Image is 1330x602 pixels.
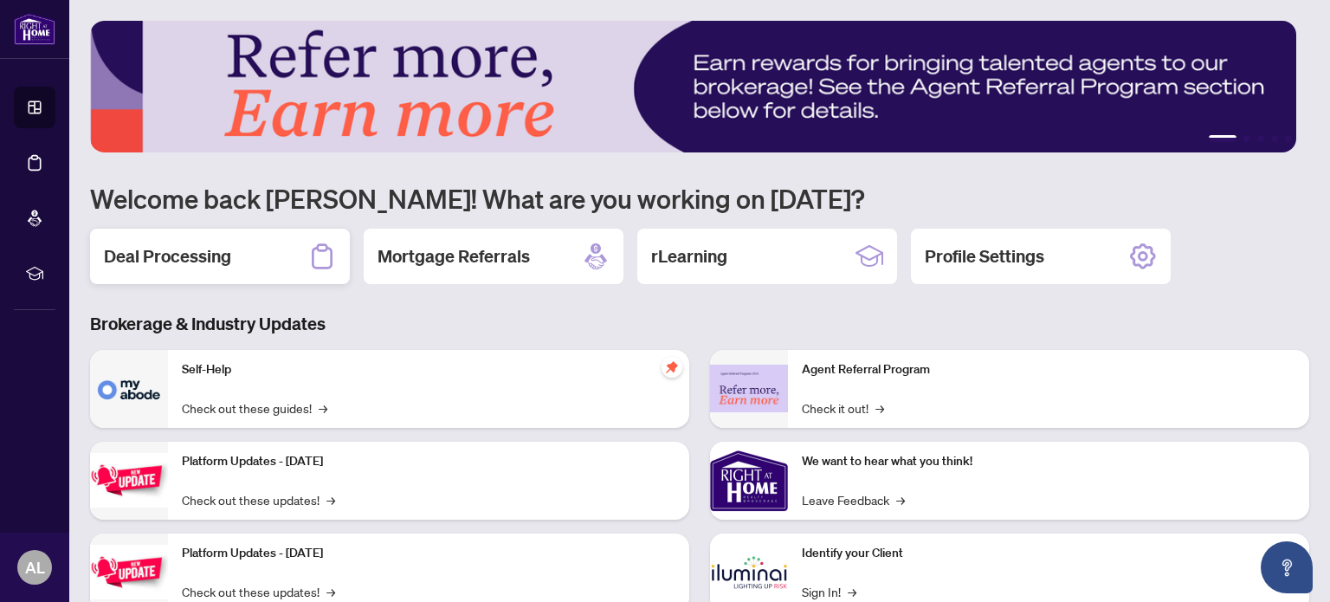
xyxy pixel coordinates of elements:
h3: Brokerage & Industry Updates [90,312,1309,336]
span: → [848,582,856,601]
a: Check out these updates!→ [182,582,335,601]
button: 5 [1285,135,1292,142]
h2: Deal Processing [104,244,231,269]
span: → [326,490,335,509]
span: → [896,490,905,509]
a: Check it out!→ [802,398,884,418]
h1: Welcome back [PERSON_NAME]! What are you working on [DATE]? [90,182,1309,215]
img: Platform Updates - July 8, 2025 [90,545,168,599]
p: Platform Updates - [DATE] [182,452,675,471]
img: We want to hear what you think! [710,442,788,520]
p: Platform Updates - [DATE] [182,544,675,563]
span: AL [25,555,45,579]
h2: Profile Settings [925,244,1044,269]
img: Slide 0 [90,21,1296,152]
button: 4 [1271,135,1278,142]
img: Self-Help [90,350,168,428]
img: Platform Updates - July 21, 2025 [90,453,168,508]
span: → [319,398,327,418]
h2: Mortgage Referrals [378,244,530,269]
button: Open asap [1261,541,1313,593]
button: 1 [1209,135,1236,142]
a: Sign In!→ [802,582,856,601]
p: Self-Help [182,360,675,379]
span: → [875,398,884,418]
a: Check out these guides!→ [182,398,327,418]
span: → [326,582,335,601]
span: pushpin [662,357,682,378]
button: 3 [1257,135,1264,142]
img: Agent Referral Program [710,365,788,412]
p: We want to hear what you think! [802,452,1295,471]
p: Identify your Client [802,544,1295,563]
p: Agent Referral Program [802,360,1295,379]
button: 2 [1243,135,1250,142]
a: Check out these updates!→ [182,490,335,509]
a: Leave Feedback→ [802,490,905,509]
img: logo [14,13,55,45]
h2: rLearning [651,244,727,269]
